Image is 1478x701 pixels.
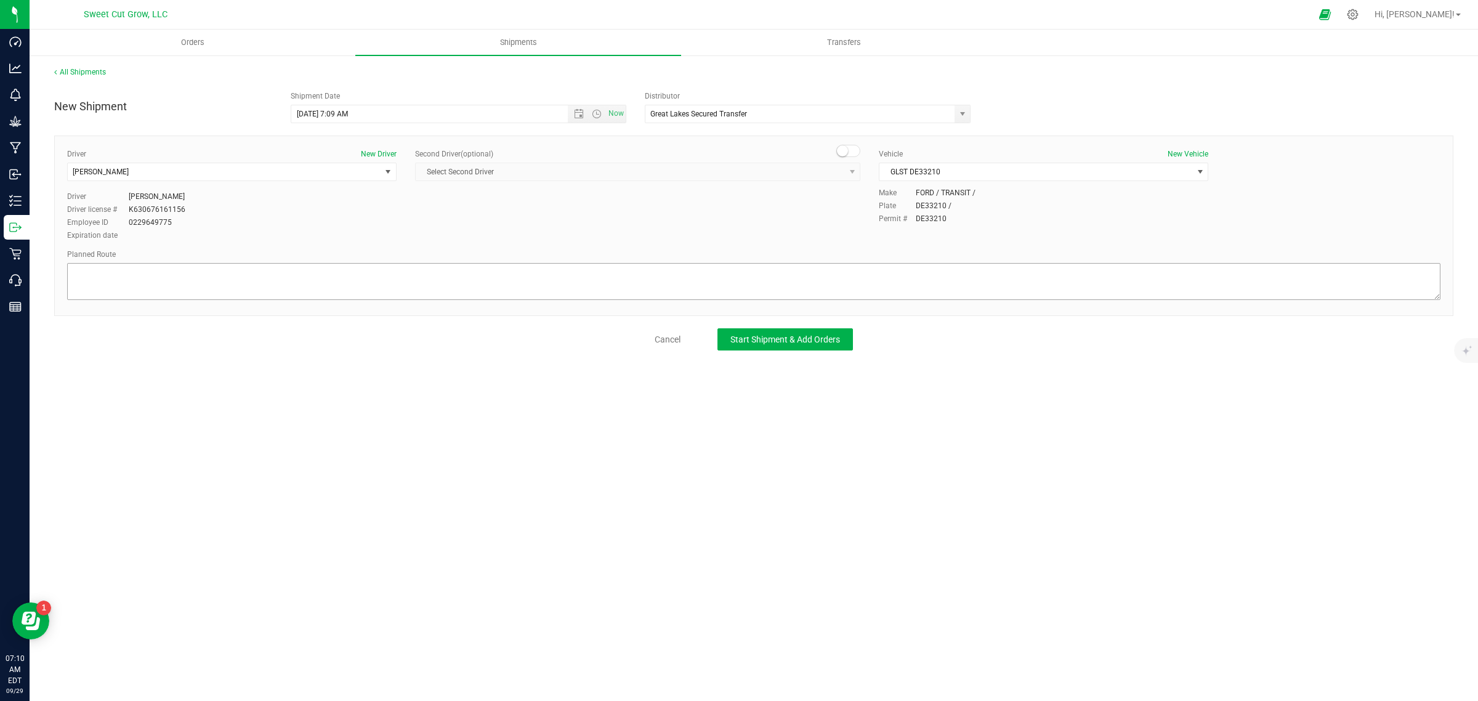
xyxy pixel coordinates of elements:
[645,105,945,123] input: Select
[916,200,951,211] div: DE33210 /
[9,274,22,286] inline-svg: Call Center
[361,148,397,160] button: New Driver
[67,191,129,202] label: Driver
[129,217,172,228] div: 0229649775
[606,105,627,123] span: Set Current date
[67,204,129,215] label: Driver license #
[1168,148,1208,160] button: New Vehicle
[67,230,129,241] label: Expiration date
[955,105,970,123] span: select
[9,221,22,233] inline-svg: Outbound
[12,602,49,639] iframe: Resource center
[9,89,22,101] inline-svg: Monitoring
[415,148,493,160] label: Second Driver
[9,142,22,154] inline-svg: Manufacturing
[461,150,493,158] span: (optional)
[129,204,185,215] div: K630676161156
[9,62,22,75] inline-svg: Analytics
[129,191,185,202] div: [PERSON_NAME]
[54,68,106,76] a: All Shipments
[879,213,916,224] label: Permit #
[67,250,116,259] span: Planned Route
[9,195,22,207] inline-svg: Inventory
[67,148,86,160] label: Driver
[9,301,22,313] inline-svg: Reports
[730,334,840,344] span: Start Shipment & Add Orders
[655,333,680,346] a: Cancel
[355,30,681,55] a: Shipments
[30,30,355,55] a: Orders
[9,248,22,260] inline-svg: Retail
[381,163,396,180] span: select
[916,187,975,198] div: FORD / TRANSIT /
[879,200,916,211] label: Plate
[645,91,680,102] label: Distributor
[291,91,340,102] label: Shipment Date
[67,217,129,228] label: Employee ID
[164,37,221,48] span: Orders
[54,100,272,113] h4: New Shipment
[810,37,878,48] span: Transfers
[9,36,22,48] inline-svg: Dashboard
[879,187,916,198] label: Make
[1192,163,1208,180] span: select
[6,686,24,695] p: 09/29
[681,30,1007,55] a: Transfers
[9,115,22,128] inline-svg: Grow
[1345,9,1360,20] div: Manage settings
[879,148,903,160] label: Vehicle
[84,9,168,20] span: Sweet Cut Grow, LLC
[586,109,607,119] span: Open the time view
[1311,2,1339,26] span: Open Ecommerce Menu
[483,37,554,48] span: Shipments
[568,109,589,119] span: Open the date view
[916,213,947,224] div: DE33210
[879,163,1192,180] span: GLST DE33210
[73,168,129,176] span: [PERSON_NAME]
[6,653,24,686] p: 07:10 AM EDT
[9,168,22,180] inline-svg: Inbound
[717,328,853,351] button: Start Shipment & Add Orders
[1375,9,1455,19] span: Hi, [PERSON_NAME]!
[36,601,51,615] iframe: Resource center unread badge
